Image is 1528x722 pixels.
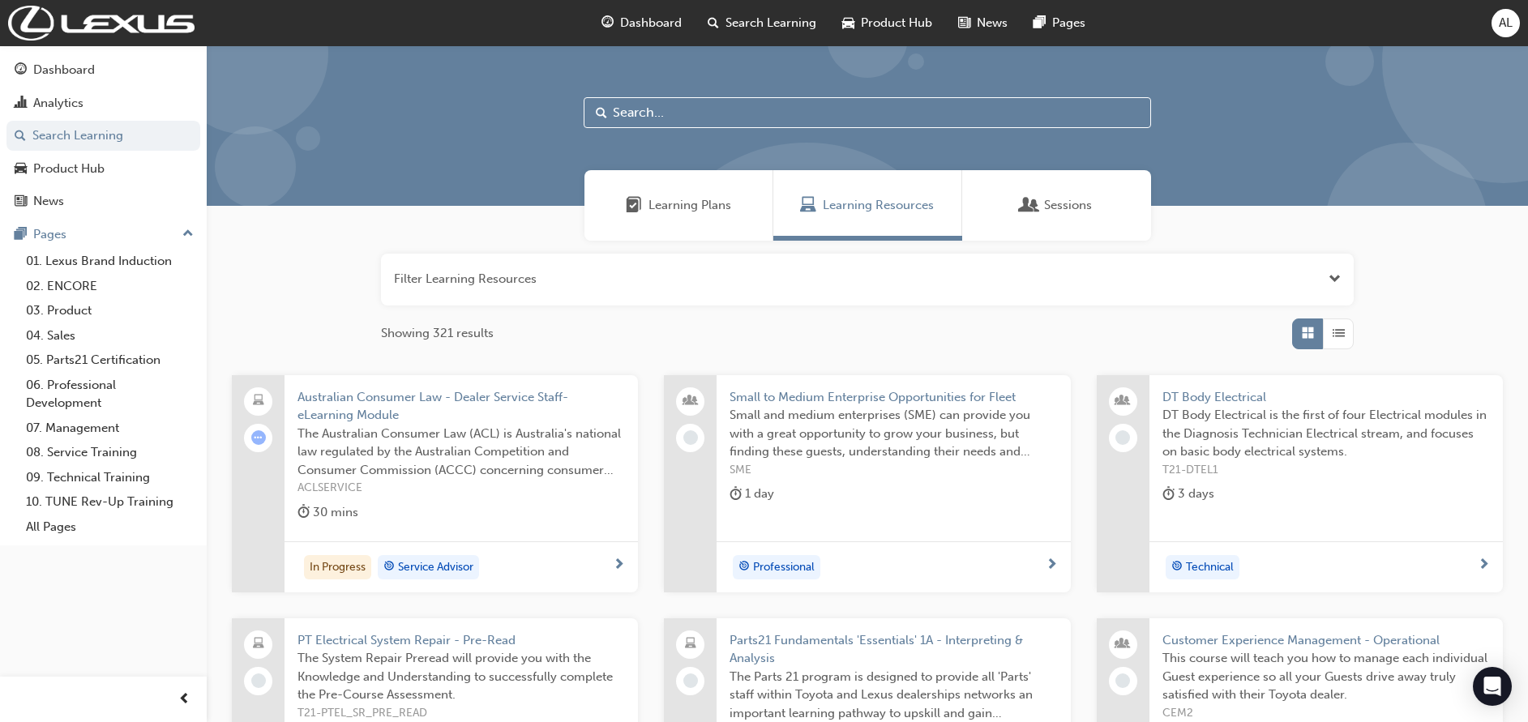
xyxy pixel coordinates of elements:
span: Product Hub [861,14,932,32]
span: Professional [753,558,815,577]
span: duration-icon [730,484,742,504]
div: Pages [33,225,66,244]
span: pages-icon [1034,13,1046,33]
div: In Progress [304,555,371,579]
span: Parts21 Fundamentals 'Essentials' 1A - Interpreting & Analysis [730,631,1057,668]
a: 06. Professional Development [19,373,200,416]
span: learningRecordVerb_NONE-icon [683,430,698,445]
span: search-icon [708,13,719,33]
span: search-icon [15,129,26,143]
a: Dashboard [6,55,200,85]
span: news-icon [15,194,27,209]
span: Service Advisor [398,558,473,577]
button: Pages [6,220,200,250]
span: car-icon [842,13,854,33]
span: pages-icon [15,228,27,242]
span: next-icon [1046,558,1058,573]
a: All Pages [19,515,200,540]
a: 01. Lexus Brand Induction [19,249,200,274]
span: Small to Medium Enterprise Opportunities for Fleet [730,388,1057,407]
span: people-icon [1117,391,1128,412]
span: laptop-icon [685,634,696,655]
a: News [6,186,200,216]
span: learningRecordVerb_NONE-icon [251,673,266,688]
a: Learning ResourcesLearning Resources [773,170,962,241]
a: guage-iconDashboard [589,6,695,40]
span: Grid [1302,324,1314,343]
span: next-icon [613,558,625,573]
span: target-icon [1171,557,1183,578]
span: AL [1499,14,1513,32]
span: Learning Resources [800,196,816,215]
span: List [1333,324,1345,343]
span: Learning Plans [648,196,731,215]
a: 09. Technical Training [19,465,200,490]
button: DashboardAnalyticsSearch LearningProduct HubNews [6,52,200,220]
a: Learning PlansLearning Plans [584,170,773,241]
span: News [977,14,1008,32]
a: Analytics [6,88,200,118]
a: pages-iconPages [1021,6,1098,40]
a: 03. Product [19,298,200,323]
span: learningRecordVerb_NONE-icon [683,673,698,688]
div: 30 mins [297,502,358,523]
span: up-icon [182,224,194,245]
span: T21-DTEL1 [1162,461,1490,480]
a: Product Hub [6,154,200,184]
span: Pages [1052,14,1085,32]
div: Product Hub [33,160,105,178]
span: DT Body Electrical is the first of four Electrical modules in the Diagnosis Technician Electrical... [1162,406,1490,461]
span: Search Learning [725,14,816,32]
span: Customer Experience Management - Operational [1162,631,1490,650]
a: search-iconSearch Learning [695,6,829,40]
span: news-icon [958,13,970,33]
span: duration-icon [1162,484,1175,504]
span: next-icon [1478,558,1490,573]
a: 05. Parts21 Certification [19,348,200,373]
input: Search... [584,97,1151,128]
a: news-iconNews [945,6,1021,40]
span: Showing 321 results [381,324,494,343]
span: learningRecordVerb_ATTEMPT-icon [251,430,266,445]
span: Technical [1186,558,1234,577]
a: DT Body ElectricalDT Body Electrical is the first of four Electrical modules in the Diagnosis Tec... [1097,375,1503,592]
a: 07. Management [19,416,200,441]
div: News [33,192,64,211]
span: Small and medium enterprises (SME) can provide you with a great opportunity to grow your business... [730,406,1057,461]
a: 10. TUNE Rev-Up Training [19,489,200,515]
span: DT Body Electrical [1162,388,1490,407]
span: Learning Resources [823,196,934,215]
a: Small to Medium Enterprise Opportunities for FleetSmall and medium enterprises (SME) can provide ... [664,375,1070,592]
a: Australian Consumer Law - Dealer Service Staff- eLearning ModuleThe Australian Consumer Law (ACL)... [232,375,638,592]
span: laptop-icon [253,634,264,655]
a: car-iconProduct Hub [829,6,945,40]
span: guage-icon [601,13,614,33]
span: SME [730,461,1057,480]
span: laptop-icon [253,391,264,412]
a: Search Learning [6,121,200,151]
span: Sessions [1021,196,1038,215]
span: people-icon [685,391,696,412]
span: ACLSERVICE [297,479,625,498]
span: Learning Plans [626,196,642,215]
span: Australian Consumer Law - Dealer Service Staff- eLearning Module [297,388,625,425]
span: chart-icon [15,96,27,111]
img: Trak [8,6,195,41]
span: Search [596,104,607,122]
span: duration-icon [297,502,310,523]
a: SessionsSessions [962,170,1151,241]
div: Open Intercom Messenger [1473,667,1512,706]
button: AL [1492,9,1520,37]
span: target-icon [738,557,750,578]
span: prev-icon [178,690,190,710]
a: 08. Service Training [19,440,200,465]
span: people-icon [1117,634,1128,655]
span: learningRecordVerb_NONE-icon [1115,430,1130,445]
span: guage-icon [15,63,27,78]
button: Open the filter [1329,270,1341,288]
div: 1 day [730,484,774,504]
div: 3 days [1162,484,1214,504]
a: 02. ENCORE [19,274,200,299]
